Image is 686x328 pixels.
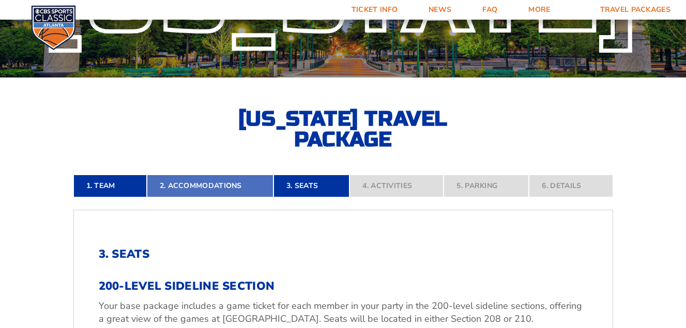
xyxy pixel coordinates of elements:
a: 1. Team [73,175,147,197]
h2: 3. Seats [99,247,588,261]
img: CBS Sports Classic [31,5,76,50]
p: Your base package includes a game ticket for each member in your party in the 200-level sideline ... [99,300,588,325]
h2: [US_STATE] Travel Package [230,108,457,150]
h3: 200-Level Sideline Section [99,279,588,293]
a: 2. Accommodations [147,175,273,197]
